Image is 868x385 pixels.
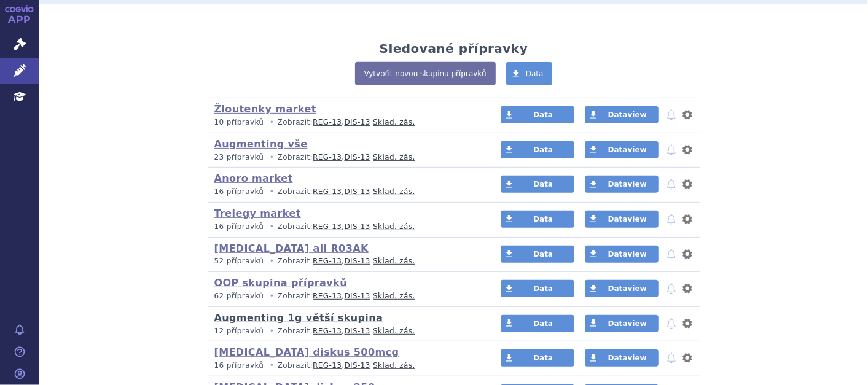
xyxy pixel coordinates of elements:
[373,257,415,265] a: Sklad. zás.
[585,106,659,123] a: Dataview
[373,292,415,300] a: Sklad. zás.
[665,316,678,331] button: notifikace
[313,187,342,196] a: REG-13
[214,222,264,231] span: 16 přípravků
[214,292,264,300] span: 62 přípravků
[373,153,415,161] a: Sklad. zás.
[345,327,370,335] a: DIS-13
[345,292,370,300] a: DIS-13
[608,250,647,259] span: Dataview
[214,187,264,196] span: 16 přípravků
[681,351,694,365] button: nastavení
[681,142,694,157] button: nastavení
[267,291,278,301] i: •
[608,146,647,154] span: Dataview
[585,246,659,263] a: Dataview
[501,280,574,297] a: Data
[267,222,278,232] i: •
[501,315,574,332] a: Data
[267,187,278,197] i: •
[585,280,659,297] a: Dataview
[214,117,478,128] p: Zobrazit: ,
[214,256,478,266] p: Zobrazit: ,
[345,257,370,265] a: DIS-13
[214,361,264,370] span: 16 přípravků
[533,146,553,154] span: Data
[214,103,316,115] a: Žloutenky market
[345,361,370,370] a: DIS-13
[533,111,553,119] span: Data
[267,117,278,128] i: •
[665,212,678,227] button: notifikace
[585,211,659,228] a: Dataview
[214,208,301,219] a: Trelegy market
[533,215,553,224] span: Data
[214,138,308,150] a: Augmenting vše
[373,327,415,335] a: Sklad. zás.
[608,180,647,189] span: Dataview
[501,106,574,123] a: Data
[373,222,415,231] a: Sklad. zás.
[214,277,348,289] a: OOP skupina přípravků
[681,281,694,296] button: nastavení
[214,257,264,265] span: 52 přípravků
[585,349,659,367] a: Dataview
[313,292,342,300] a: REG-13
[665,247,678,262] button: notifikace
[267,152,278,163] i: •
[665,142,678,157] button: notifikace
[214,326,478,336] p: Zobrazit: ,
[526,69,544,78] span: Data
[313,222,342,231] a: REG-13
[501,141,574,158] a: Data
[681,177,694,192] button: nastavení
[380,41,528,56] h2: Sledované přípravky
[585,141,659,158] a: Dataview
[214,152,478,163] p: Zobrazit: ,
[313,118,342,126] a: REG-13
[214,222,478,232] p: Zobrazit: ,
[501,176,574,193] a: Data
[665,281,678,296] button: notifikace
[214,291,478,301] p: Zobrazit: ,
[313,327,342,335] a: REG-13
[608,284,647,293] span: Dataview
[313,257,342,265] a: REG-13
[533,284,553,293] span: Data
[665,351,678,365] button: notifikace
[214,346,399,358] a: [MEDICAL_DATA] diskus 500mcg
[345,222,370,231] a: DIS-13
[267,326,278,336] i: •
[681,212,694,227] button: nastavení
[214,187,478,197] p: Zobrazit: ,
[501,211,574,228] a: Data
[506,62,553,85] a: Data
[585,315,659,332] a: Dataview
[214,153,264,161] span: 23 přípravků
[214,118,264,126] span: 10 přípravků
[585,176,659,193] a: Dataview
[214,243,369,254] a: [MEDICAL_DATA] all R03AK
[313,361,342,370] a: REG-13
[608,111,647,119] span: Dataview
[501,349,574,367] a: Data
[373,118,415,126] a: Sklad. zás.
[267,256,278,266] i: •
[681,107,694,122] button: nastavení
[665,177,678,192] button: notifikace
[608,319,647,328] span: Dataview
[345,153,370,161] a: DIS-13
[533,354,553,362] span: Data
[373,187,415,196] a: Sklad. zás.
[533,250,553,259] span: Data
[681,316,694,331] button: nastavení
[214,173,293,184] a: Anoro market
[313,153,342,161] a: REG-13
[214,327,264,335] span: 12 přípravků
[501,246,574,263] a: Data
[373,361,415,370] a: Sklad. zás.
[533,319,553,328] span: Data
[214,360,478,371] p: Zobrazit: ,
[267,360,278,371] i: •
[608,215,647,224] span: Dataview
